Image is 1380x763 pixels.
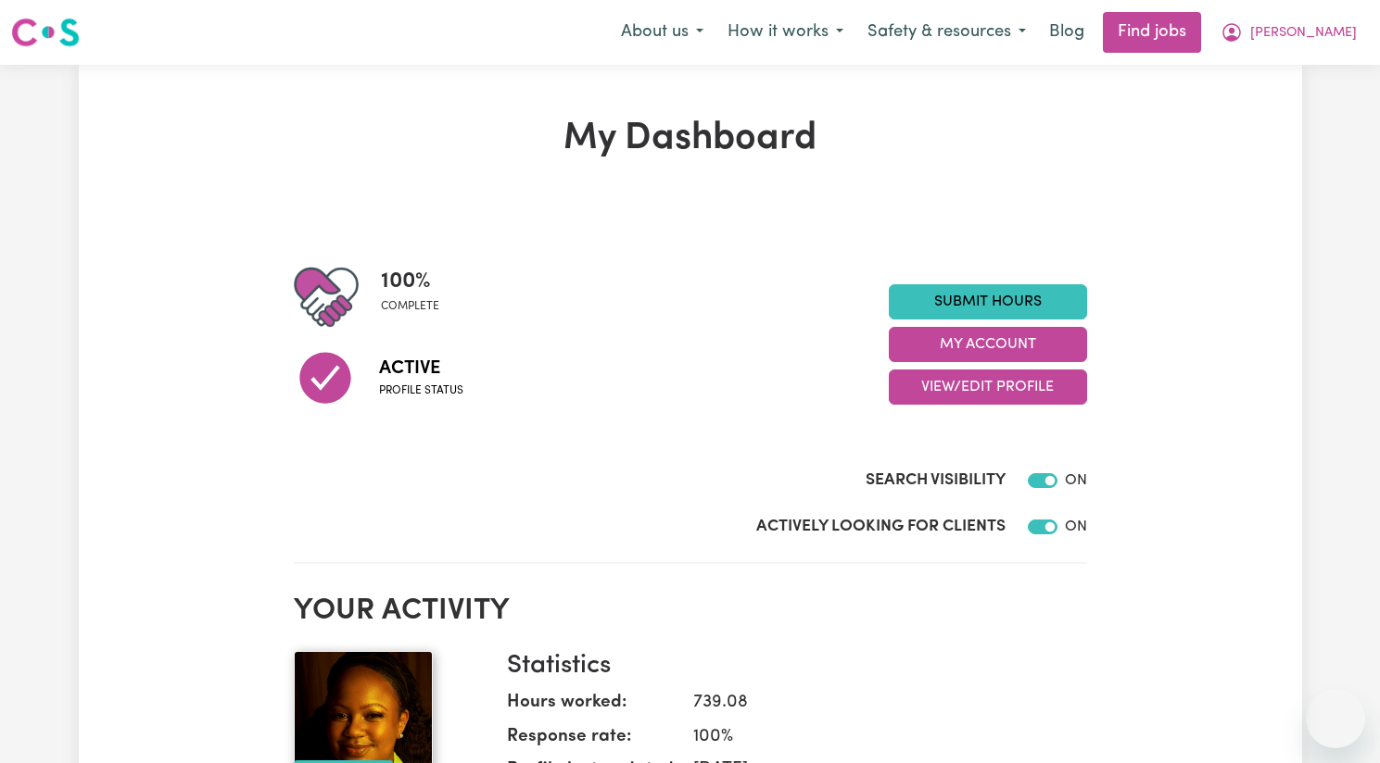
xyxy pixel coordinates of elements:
[11,11,80,54] a: Careseekers logo
[294,117,1087,161] h1: My Dashboard
[1103,12,1201,53] a: Find jobs
[1209,13,1369,52] button: My Account
[678,724,1072,751] dd: 100 %
[1306,689,1365,748] iframe: Button to launch messaging window
[381,298,439,315] span: complete
[756,515,1006,539] label: Actively Looking for Clients
[1065,473,1087,488] span: ON
[379,355,463,382] span: Active
[381,265,454,330] div: Profile completeness: 100%
[889,327,1087,362] button: My Account
[609,13,715,52] button: About us
[381,265,439,298] span: 100 %
[11,16,80,49] img: Careseekers logo
[889,369,1087,405] button: View/Edit Profile
[678,690,1072,717] dd: 739.08
[855,13,1038,52] button: Safety & resources
[889,284,1087,319] a: Submit Hours
[1250,23,1357,44] span: [PERSON_NAME]
[379,382,463,399] span: Profile status
[507,651,1072,682] h3: Statistics
[715,13,855,52] button: How it works
[1065,519,1087,534] span: ON
[294,594,1087,629] h2: Your activity
[1038,12,1095,53] a: Blog
[507,690,678,724] dt: Hours worked:
[507,724,678,758] dt: Response rate:
[866,469,1006,493] label: Search Visibility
